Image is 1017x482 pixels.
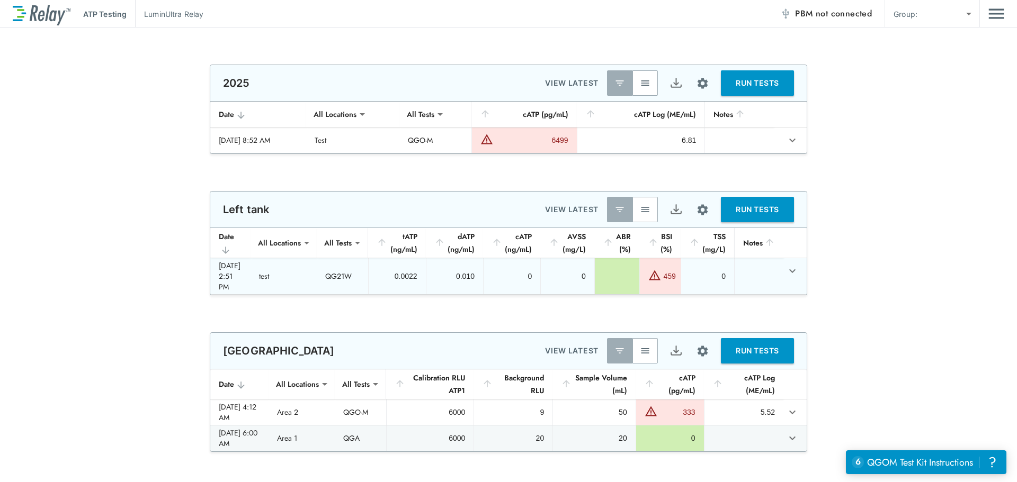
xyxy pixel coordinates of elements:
[223,77,250,89] p: 2025
[219,135,298,145] div: [DATE] 8:52 AM
[640,204,650,215] img: View All
[377,230,417,256] div: tATP (ng/mL)
[783,262,801,280] button: expand row
[549,271,586,281] div: 0
[219,402,260,423] div: [DATE] 4:12 AM
[482,371,544,397] div: Background RLU
[210,369,807,451] table: sticky table
[670,203,683,216] img: Export Icon
[614,78,625,88] img: Latest
[545,203,599,216] p: VIEW LATEST
[721,338,794,363] button: RUN TESTS
[306,128,399,153] td: Test
[645,433,695,443] div: 0
[713,108,765,121] div: Notes
[689,69,717,97] button: Site setup
[269,399,335,425] td: Area 2
[648,269,661,281] img: Warning
[663,338,689,363] button: Export
[561,433,627,443] div: 20
[210,369,269,399] th: Date
[988,4,1004,24] img: Drawer Icon
[690,271,726,281] div: 0
[603,230,631,256] div: ABR (%)
[223,344,335,357] p: [GEOGRAPHIC_DATA]
[663,70,689,96] button: Export
[395,407,466,417] div: 6000
[483,433,544,443] div: 20
[614,204,625,215] img: Latest
[13,3,70,25] img: LuminUltra Relay
[545,77,599,89] p: VIEW LATEST
[783,131,801,149] button: expand row
[696,203,709,216] img: Settings Icon
[640,345,650,356] img: View All
[614,345,625,356] img: Latest
[776,3,876,24] button: PBM not connected
[549,230,586,256] div: AVSS (mg/L)
[561,371,627,397] div: Sample Volume (mL)
[696,344,709,358] img: Settings Icon
[395,433,466,443] div: 6000
[492,230,532,256] div: cATP (ng/mL)
[780,8,791,19] img: Offline Icon
[644,371,695,397] div: cATP (pg/mL)
[219,260,242,292] div: [DATE] 2:51 PM
[306,104,364,125] div: All Locations
[399,104,442,125] div: All Tests
[335,425,386,451] td: QGA
[434,230,475,256] div: dATP (ng/mL)
[660,407,695,417] div: 333
[561,407,627,417] div: 50
[492,271,532,281] div: 0
[377,271,417,281] div: 0.0022
[251,258,317,294] td: test
[269,374,326,395] div: All Locations
[783,429,801,447] button: expand row
[335,399,386,425] td: QGO-M
[210,228,251,258] th: Date
[816,7,872,20] span: not connected
[783,403,801,421] button: expand row
[689,196,717,224] button: Site setup
[335,374,377,395] div: All Tests
[846,450,1006,474] iframe: Resource center
[648,230,673,256] div: BSI (%)
[399,128,471,153] td: QGO-M
[795,6,872,21] span: PBM
[585,108,697,121] div: cATP Log (ME/mL)
[144,8,203,20] p: LuminUltra Relay
[721,70,794,96] button: RUN TESTS
[210,102,807,153] table: sticky table
[480,108,568,121] div: cATP (pg/mL)
[317,232,359,253] div: All Tests
[988,4,1004,24] button: Main menu
[210,102,306,128] th: Date
[269,425,335,451] td: Area 1
[645,405,657,417] img: Warning
[545,344,599,357] p: VIEW LATEST
[712,371,775,397] div: cATP Log (ME/mL)
[435,271,475,281] div: 0.010
[480,133,493,145] img: Warning
[664,271,676,281] div: 459
[696,77,709,90] img: Settings Icon
[713,407,775,417] div: 5.52
[689,337,717,365] button: Site setup
[743,237,775,249] div: Notes
[219,428,260,449] div: [DATE] 6:00 AM
[894,8,917,20] p: Group:
[251,232,308,253] div: All Locations
[689,230,726,256] div: TSS (mg/L)
[586,135,697,145] div: 6.81
[223,203,269,216] p: Left tank
[83,8,127,20] p: ATP Testing
[483,407,544,417] div: 9
[317,258,368,294] td: QG21W
[670,344,683,358] img: Export Icon
[721,197,794,222] button: RUN TESTS
[496,135,568,145] div: 6499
